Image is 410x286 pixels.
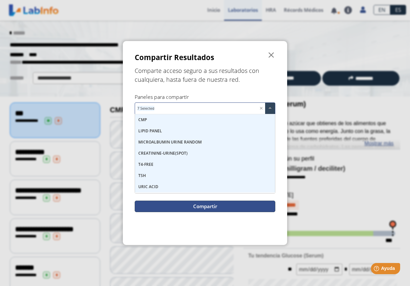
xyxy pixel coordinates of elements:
[138,139,202,145] span: MICROALBUMIN URINE RANDOM
[260,105,265,112] span: Clear all
[135,114,275,193] ng-dropdown-panel: Options list
[138,162,153,167] span: T4-FREE
[267,51,275,59] span: 
[137,106,154,111] span: 7 Selected
[138,184,158,189] span: URIC ACID
[138,173,146,178] span: TSH
[135,66,275,84] h5: Comparte acceso seguro a sus resultados con cualquiera, hasta fuera de nuestra red.
[135,52,214,63] h3: Compartir Resultados
[135,93,189,100] label: Paneles para compartir
[135,201,275,212] button: Compartir
[138,150,188,156] span: CREATININE-URINE(SPOT)
[138,117,147,122] span: CMP
[138,128,162,134] span: LIPID PANEL
[352,260,403,279] iframe: Help widget launcher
